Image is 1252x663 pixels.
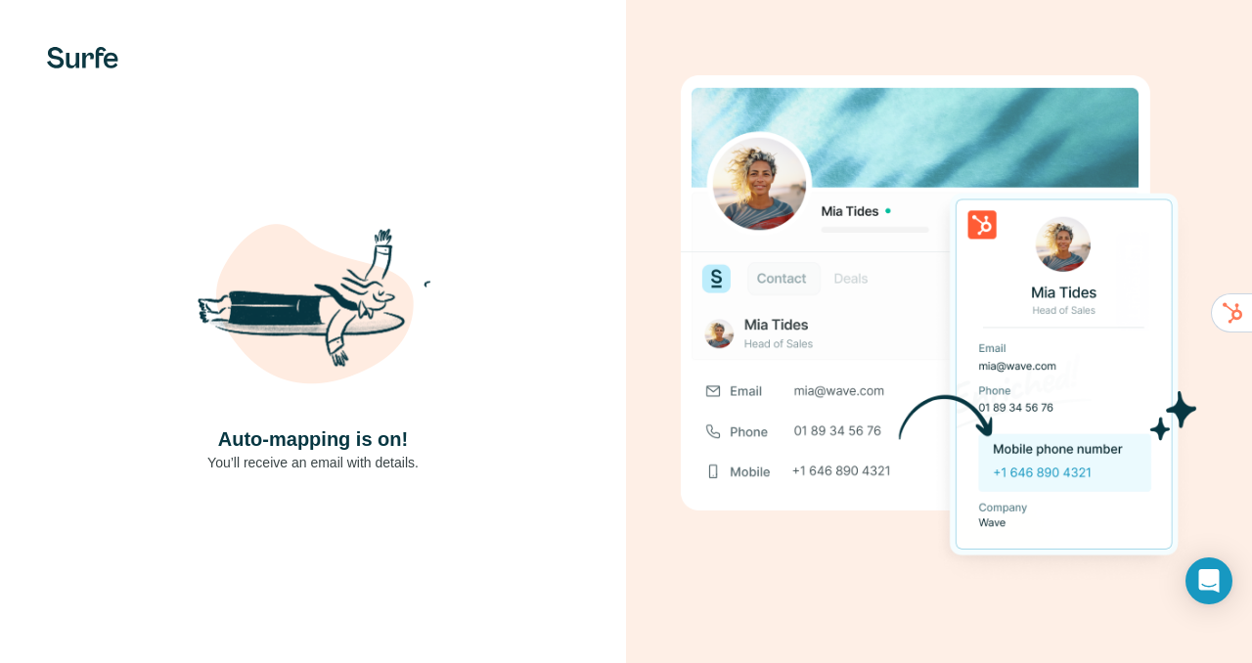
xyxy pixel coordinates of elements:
h4: Auto-mapping is on! [218,425,408,453]
p: You’ll receive an email with details. [207,453,419,472]
div: Open Intercom Messenger [1185,557,1232,604]
img: Download Success [681,75,1197,587]
img: Surfe's logo [47,47,118,68]
img: Shaka Illustration [196,191,430,425]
